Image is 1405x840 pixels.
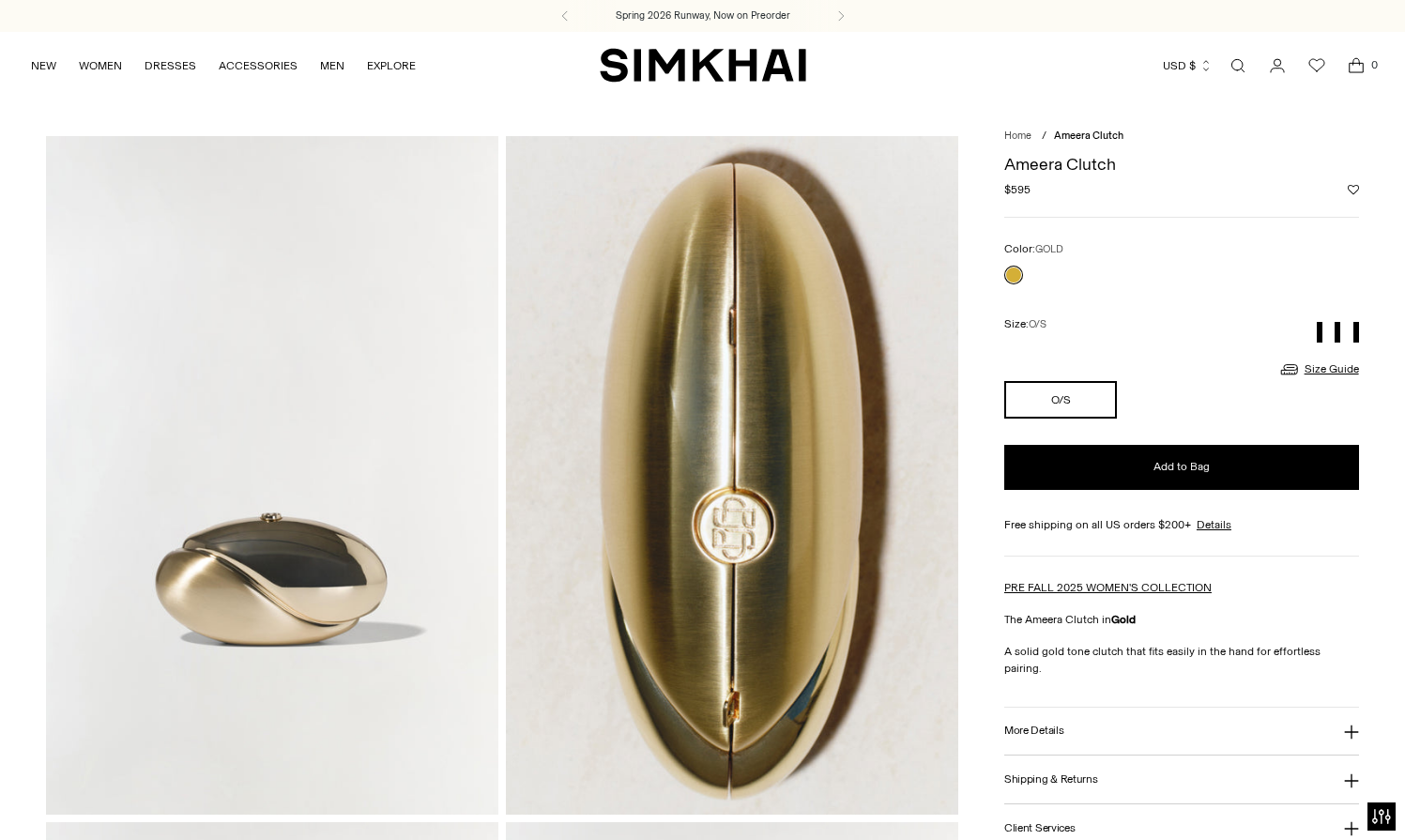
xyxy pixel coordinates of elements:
[320,45,344,86] a: MEN
[600,47,806,84] a: SIMKHAI
[1004,181,1031,198] span: $595
[1111,613,1136,626] strong: Gold
[506,136,958,814] img: Ameera Clutch
[1153,459,1210,475] span: Add to Bag
[46,136,498,814] img: Ameera Clutch
[1004,643,1359,677] p: A solid gold tone clutch that fits easily in the hand for effortless pairing.
[1004,240,1063,258] label: Color:
[1004,611,1359,628] p: The Ameera Clutch in
[1004,129,1359,145] nav: breadcrumbs
[1278,358,1359,381] a: Size Guide
[1259,47,1296,84] a: Go to the account page
[1004,315,1046,333] label: Size:
[1054,130,1123,142] span: Ameera Clutch
[219,45,298,86] a: ACCESSORIES
[1004,725,1063,737] h3: More Details
[79,45,122,86] a: WOMEN
[1042,129,1046,145] div: /
[1004,156,1359,173] h1: Ameera Clutch
[1366,56,1382,73] span: 0
[31,45,56,86] a: NEW
[1197,516,1231,533] a: Details
[1004,708,1359,756] button: More Details
[1163,45,1213,86] button: USD $
[1004,130,1031,142] a: Home
[1004,516,1359,533] div: Free shipping on all US orders $200+
[367,45,416,86] a: EXPLORE
[145,45,196,86] a: DRESSES
[1004,773,1098,786] h3: Shipping & Returns
[1219,47,1257,84] a: Open search modal
[1004,381,1118,419] button: O/S
[1298,47,1336,84] a: Wishlist
[1029,318,1046,330] span: O/S
[1004,445,1359,490] button: Add to Bag
[1035,243,1063,255] span: GOLD
[1348,184,1359,195] button: Add to Wishlist
[1337,47,1375,84] a: Open cart modal
[1004,756,1359,803] button: Shipping & Returns
[1004,581,1212,594] a: PRE FALL 2025 WOMEN'S COLLECTION
[1004,822,1076,834] h3: Client Services
[616,8,790,23] a: Spring 2026 Runway, Now on Preorder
